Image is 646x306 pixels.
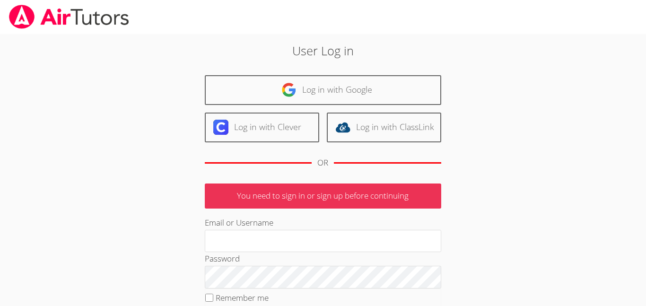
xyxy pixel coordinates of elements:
img: classlink-logo-d6bb404cc1216ec64c9a2012d9dc4662098be43eaf13dc465df04b49fa7ab582.svg [335,120,350,135]
h2: User Log in [148,42,498,60]
img: airtutors_banner-c4298cdbf04f3fff15de1276eac7730deb9818008684d7c2e4769d2f7ddbe033.png [8,5,130,29]
p: You need to sign in or sign up before continuing [205,184,441,209]
a: Log in with Clever [205,113,319,142]
div: OR [317,156,328,170]
a: Log in with Google [205,75,441,105]
label: Email or Username [205,217,273,228]
label: Remember me [216,292,269,303]
img: clever-logo-6eab21bc6e7a338710f1a6ff85c0baf02591cd810cc4098c63d3a4b26e2feb20.svg [213,120,228,135]
a: Log in with ClassLink [327,113,441,142]
img: google-logo-50288ca7cdecda66e5e0955fdab243c47b7ad437acaf1139b6f446037453330a.svg [281,82,297,97]
label: Password [205,253,240,264]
